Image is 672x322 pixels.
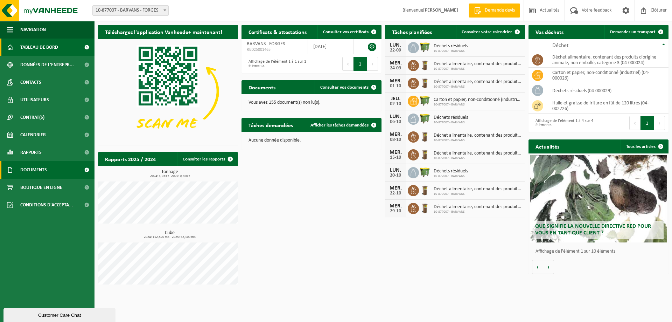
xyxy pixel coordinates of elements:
strong: [PERSON_NAME] [423,8,458,13]
h2: Tâches demandées [241,118,300,132]
span: Que signifie la nouvelle directive RED pour vous en tant que client ? [535,224,651,236]
span: Consulter votre calendrier [462,30,512,34]
span: Déchet alimentaire, contenant des produits d'origine animale, non emballé, catég... [434,61,521,67]
h2: Vos déchets [528,25,570,39]
span: Boutique en ligne [20,179,62,196]
img: WB-1100-HPE-GN-50 [419,95,431,107]
iframe: chat widget [3,307,117,322]
a: Afficher les tâches demandées [305,118,381,132]
span: Consulter vos documents [320,85,369,90]
a: Demander un transport [604,25,668,39]
h2: Téléchargez l'application Vanheede+ maintenant! [98,25,229,39]
div: 02-10 [388,102,402,107]
span: Déchet alimentaire, contenant des produits d'origine animale, non emballé, catég... [434,151,521,156]
span: 10-877007 - BARVANS [434,121,468,125]
td: [DATE] [308,39,353,54]
span: 10-877007 - BARVANS [434,49,468,53]
span: Carton et papier, non-conditionné (industriel) [434,97,521,103]
span: Déchets résiduels [434,43,468,49]
h3: Cube [101,231,238,239]
a: Demande devis [469,4,520,18]
span: 10-877007 - BARVANS [434,174,468,178]
div: JEU. [388,96,402,102]
img: WB-0140-HPE-BN-01 [419,77,431,89]
span: 2024: 112,520 m3 - 2025: 52,100 m3 [101,235,238,239]
span: 2024: 1,033 t - 2025: 0,360 t [101,174,238,178]
td: déchets résiduels (04-000029) [547,83,668,98]
div: 08-10 [388,137,402,142]
span: Consulter vos certificats [323,30,369,34]
span: Rapports [20,144,42,161]
div: LUN. [388,42,402,48]
div: Affichage de l'élément 1 à 4 sur 4 éléments [532,115,595,131]
img: WB-1100-HPE-GN-50 [419,41,431,53]
p: Affichage de l'élément 1 sur 10 éléments [535,249,665,254]
span: BARVANS - FORGES [247,41,285,47]
div: 22-10 [388,191,402,196]
div: MER. [388,132,402,137]
h2: Documents [241,80,282,94]
img: WB-1100-HPE-GN-50 [419,166,431,178]
div: Affichage de l'élément 1 à 1 sur 1 éléments [245,56,308,71]
span: Déchet alimentaire, contenant des produits d'origine animale, non emballé, catég... [434,186,521,192]
h2: Actualités [528,139,566,153]
span: Déchet [552,43,568,48]
div: 15-10 [388,155,402,160]
img: WB-1100-HPE-GN-50 [419,112,431,124]
span: Afficher les tâches demandées [310,123,369,128]
span: Demande devis [483,7,517,14]
span: Documents [20,161,47,179]
img: Download de VHEPlus App [98,39,238,144]
span: RED25001465 [247,47,302,53]
div: MER. [388,60,402,66]
div: MER. [388,150,402,155]
span: Données de l'entrepr... [20,56,74,74]
span: 10-877007 - BARVANS [434,67,521,71]
span: 10-877007 - BARVANS [434,192,521,196]
span: Déchets résiduels [434,115,468,121]
span: 10-877007 - BARVANS [434,85,521,89]
div: LUN. [388,167,402,173]
a: Consulter les rapports [177,152,237,166]
p: Vous avez 155 document(s) non lu(s). [248,100,374,105]
span: Déchet alimentaire, contenant des produits d'origine animale, non emballé, catég... [434,79,521,85]
a: Consulter votre calendrier [456,25,524,39]
div: LUN. [388,114,402,119]
h2: Rapports 2025 / 2024 [98,152,163,166]
span: 10-877007 - BARVANS [434,103,521,107]
td: Huile et graisse de friture en fût de 120 litres (04-002726) [547,98,668,114]
span: 10-877007 - BARVANS [434,156,521,160]
a: Consulter vos documents [315,80,381,94]
img: WB-0140-HPE-BN-01 [419,184,431,196]
div: MER. [388,203,402,209]
span: Déchet alimentaire, contenant des produits d'origine animale, non emballé, catég... [434,133,521,138]
button: Next [654,116,665,130]
div: 06-10 [388,119,402,124]
h2: Certificats & attestations [241,25,314,39]
img: WB-0140-HPE-BN-01 [419,202,431,214]
span: 10-877007 - BARVANS [434,138,521,143]
h3: Tonnage [101,170,238,178]
button: Previous [629,116,640,130]
td: carton et papier, non-conditionné (industriel) (04-000026) [547,68,668,83]
button: Volgende [543,260,554,274]
span: Déchet alimentaire, contenant des produits d'origine animale, non emballé, catég... [434,204,521,210]
button: Vorige [532,260,543,274]
img: WB-0140-HPE-BN-01 [419,148,431,160]
img: WB-0140-HPE-BN-01 [419,130,431,142]
span: 10-877007 - BARVANS - FORGES [93,6,168,15]
button: 1 [353,57,367,71]
td: déchet alimentaire, contenant des produits d'origine animale, non emballé, catégorie 3 (04-000024) [547,52,668,68]
a: Consulter vos certificats [317,25,381,39]
div: 24-09 [388,66,402,71]
span: Calendrier [20,126,46,144]
button: Next [367,57,378,71]
img: WB-0140-HPE-BN-01 [419,59,431,71]
span: 10-877007 - BARVANS [434,210,521,214]
div: MER. [388,78,402,84]
span: Utilisateurs [20,91,49,109]
div: 20-10 [388,173,402,178]
button: 1 [640,116,654,130]
span: Navigation [20,21,46,39]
